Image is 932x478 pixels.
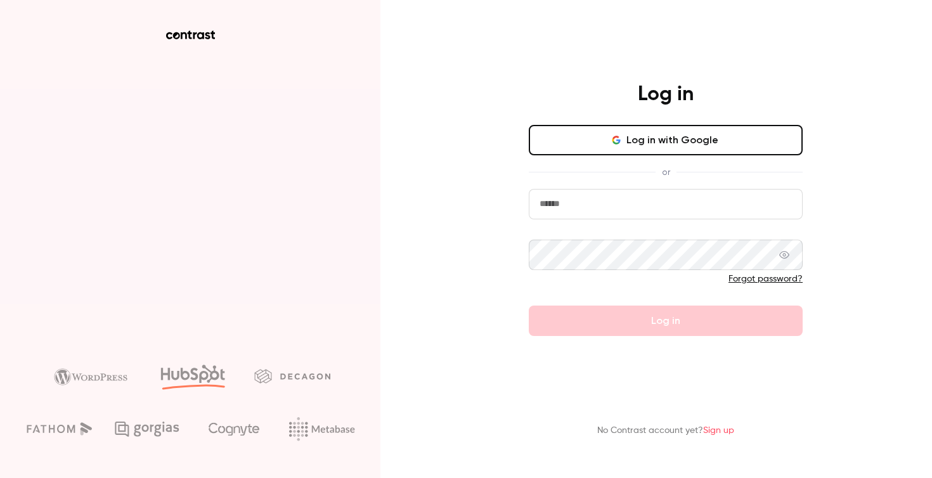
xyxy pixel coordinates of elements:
img: decagon [254,369,330,383]
a: Sign up [703,426,734,435]
a: Forgot password? [728,275,803,283]
p: No Contrast account yet? [597,424,734,437]
h4: Log in [638,82,694,107]
span: or [656,165,676,179]
button: Log in with Google [529,125,803,155]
